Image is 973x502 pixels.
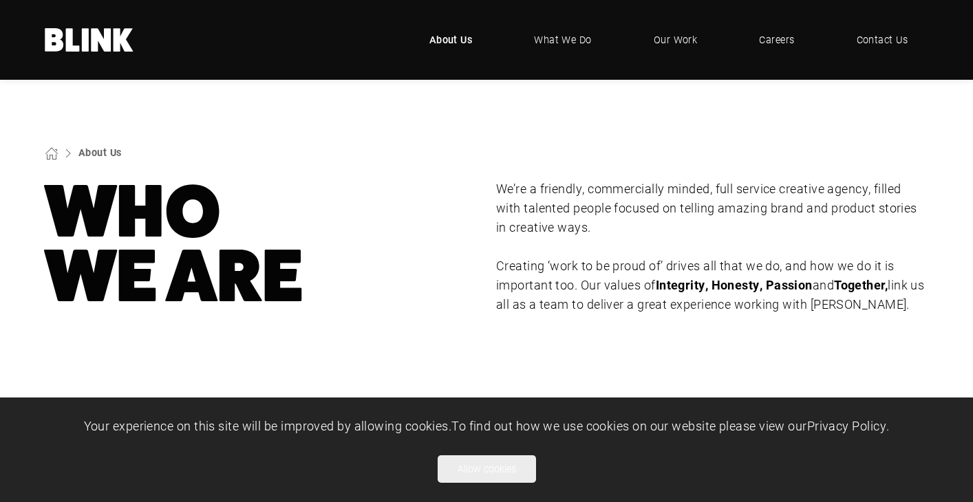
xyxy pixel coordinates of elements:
span: Our Work [654,32,698,47]
span: What We Do [534,32,592,47]
strong: Together, [834,276,888,293]
a: About Us [78,146,122,159]
span: Contact Us [857,32,908,47]
a: Our Work [633,19,718,61]
span: Your experience on this site will be improved by allowing cookies. To find out how we use cookies... [84,417,890,434]
a: Contact Us [836,19,929,61]
strong: Integrity, Honesty, Passion [656,276,813,293]
a: Privacy Policy [807,417,886,434]
h1: Who We Are [45,179,477,309]
a: Careers [738,19,815,61]
a: About Us [409,19,493,61]
button: Allow cookies [438,455,536,483]
p: We’re a friendly, commercially minded, full service creative agency, filled with talented people ... [496,179,928,237]
span: Careers [759,32,794,47]
p: Creating ‘work to be proud of’ drives all that we do, and how we do it is important too. Our valu... [496,257,928,314]
a: Home [45,28,134,52]
span: About Us [429,32,473,47]
a: What We Do [513,19,612,61]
